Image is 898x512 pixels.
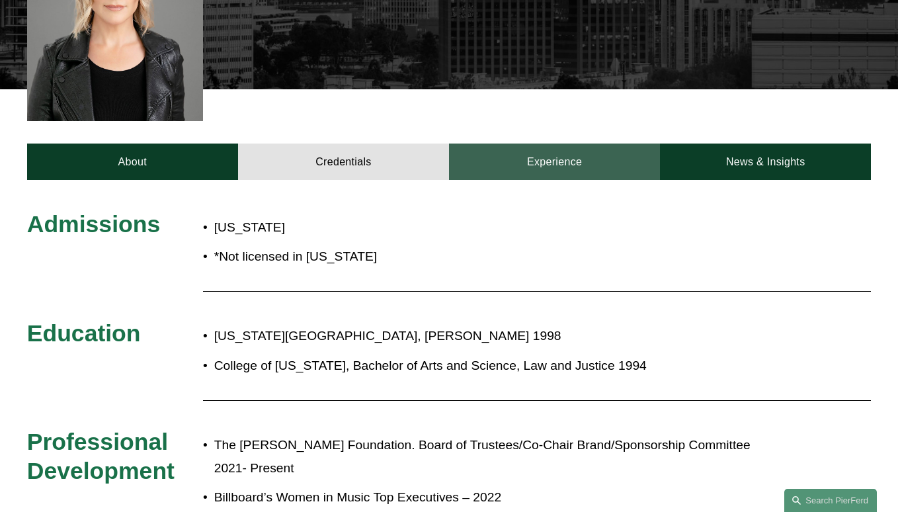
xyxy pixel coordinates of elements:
[27,144,238,180] a: About
[449,144,660,180] a: Experience
[214,245,520,269] p: *Not licensed in [US_STATE]
[214,486,766,509] p: Billboard’s Women in Music Top Executives – 2022
[238,144,449,180] a: Credentials
[214,355,766,378] p: College of [US_STATE], Bachelor of Arts and Science, Law and Justice 1994
[214,434,766,480] p: The [PERSON_NAME] Foundation. Board of Trustees/Co-Chair Brand/Sponsorship Committee 2021- Present
[27,211,160,237] span: Admissions
[660,144,871,180] a: News & Insights
[214,325,766,348] p: [US_STATE][GEOGRAPHIC_DATA], [PERSON_NAME] 1998
[214,216,520,239] p: [US_STATE]
[27,429,175,484] span: Professional Development
[27,320,141,347] span: Education
[784,489,877,512] a: Search this site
